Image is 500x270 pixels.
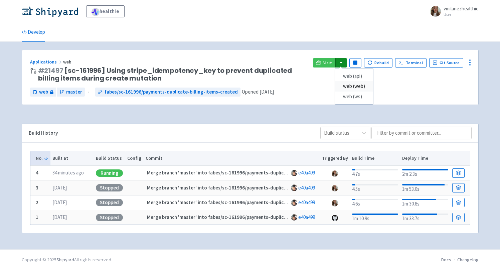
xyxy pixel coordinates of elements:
span: fabes/sc-161996/payments-duplicate-billing-items-created [105,88,238,96]
span: web [39,88,48,96]
span: Visit [323,60,332,65]
strong: Merge branch 'master' into fabes/sc-161996/payments-duplicate-billing-items-created [147,169,341,176]
a: e40a499 [298,214,315,220]
span: web [63,59,72,65]
time: [DATE] [52,199,67,206]
div: 1m 30.8s [402,197,448,208]
th: Build Time [350,151,400,166]
a: vmilanezhealthie User [426,6,479,17]
a: web (ws) [335,92,373,102]
time: [DATE] [52,214,67,220]
div: Stopped [96,199,123,206]
a: Git Source [429,58,464,67]
a: Docs [441,257,451,263]
a: Build Details [452,198,464,207]
div: Stopped [96,214,123,221]
th: Built at [50,151,94,166]
th: Commit [143,151,320,166]
b: 4 [36,169,38,176]
b: 1 [36,214,38,220]
a: Build Details [452,168,464,178]
div: Copyright © 2025 All rights reserved. [22,256,112,263]
button: Rebuild [364,58,393,67]
th: Deploy Time [400,151,450,166]
b: 2 [36,199,38,206]
a: web (api) [335,71,373,82]
span: vmilanezhealthie [444,5,479,12]
th: Config [125,151,144,166]
th: Triggered By [320,151,350,166]
time: 34 minutes ago [52,169,84,176]
a: Shipyard [56,257,74,263]
input: Filter by commit or committer... [371,127,472,139]
a: Changelog [457,257,479,263]
span: Opened [242,89,274,95]
a: Develop [22,23,45,42]
div: 1m 10.9s [352,212,398,223]
div: Build History [29,129,310,137]
a: #21497 [38,66,63,75]
strong: Merge branch 'master' into fabes/sc-161996/payments-duplicate-billing-items-created [147,184,341,191]
a: fabes/sc-161996/payments-duplicate-billing-items-created [95,88,240,97]
a: Build Details [452,183,464,192]
div: 4.5s [352,183,398,193]
a: Terminal [395,58,426,67]
span: master [66,88,82,96]
div: 1m 33.7s [402,212,448,223]
a: web [30,88,56,97]
time: [DATE] [260,89,274,95]
a: healthie [86,5,125,17]
span: ← [88,88,93,96]
small: User [444,12,479,17]
span: [sc-161996] Using stripe_idempotency_key to prevent duplicated billing items during create mutation [38,67,308,82]
a: e40a499 [298,169,315,176]
strong: Merge branch 'master' into fabes/sc-161996/payments-duplicate-billing-items-created [147,214,341,220]
strong: Merge branch 'master' into fabes/sc-161996/payments-duplicate-billing-items-created [147,199,341,206]
time: [DATE] [52,184,67,191]
button: No. [36,155,48,162]
div: 2m 2.3s [402,168,448,178]
div: 4.7s [352,168,398,178]
b: 3 [36,184,38,191]
div: 4.6s [352,197,398,208]
a: Visit [313,58,336,67]
div: Running [96,169,123,177]
a: master [57,88,85,97]
img: Shipyard logo [22,6,78,17]
a: e40a499 [298,184,315,191]
th: Build Status [94,151,125,166]
a: e40a499 [298,199,315,206]
button: Pause [349,58,361,67]
a: web (web) [335,81,373,92]
div: 1m 53.0s [402,183,448,193]
div: Stopped [96,184,123,191]
a: Applications [30,59,63,65]
a: Build Details [452,213,464,222]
